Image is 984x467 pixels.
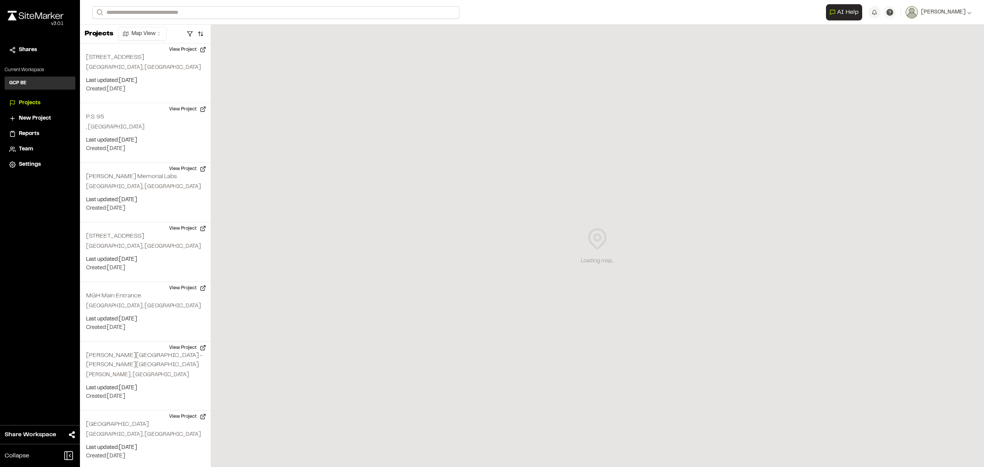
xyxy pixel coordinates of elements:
[86,123,204,132] p: , [GEOGRAPHIC_DATA]
[86,85,204,93] p: Created: [DATE]
[165,282,211,294] button: View Project
[86,174,177,179] h2: [PERSON_NAME] Memorial Labs
[8,11,63,20] img: rebrand.png
[165,43,211,56] button: View Project
[921,8,966,17] span: [PERSON_NAME]
[86,183,204,191] p: [GEOGRAPHIC_DATA], [GEOGRAPHIC_DATA]
[19,99,40,107] span: Projects
[906,6,972,18] button: [PERSON_NAME]
[5,67,75,73] p: Current Workspace
[9,114,71,123] a: New Project
[19,130,39,138] span: Reports
[165,163,211,175] button: View Project
[837,8,859,17] span: AI Help
[9,46,71,54] a: Shares
[9,160,71,169] a: Settings
[86,242,204,251] p: [GEOGRAPHIC_DATA], [GEOGRAPHIC_DATA]
[86,353,203,367] h2: [PERSON_NAME][GEOGRAPHIC_DATA] - [PERSON_NAME][GEOGRAPHIC_DATA]
[86,63,204,72] p: [GEOGRAPHIC_DATA], [GEOGRAPHIC_DATA]
[165,103,211,115] button: View Project
[9,80,27,87] h3: GCP BE
[826,4,865,20] div: Open AI Assistant
[165,342,211,354] button: View Project
[86,422,149,427] h2: [GEOGRAPHIC_DATA]
[86,196,204,204] p: Last updated: [DATE]
[86,255,204,264] p: Last updated: [DATE]
[581,257,614,265] div: Loading map...
[906,6,918,18] img: User
[86,55,144,60] h2: [STREET_ADDRESS]
[8,20,63,27] div: Oh geez...please don't...
[86,392,204,401] p: Created: [DATE]
[86,315,204,324] p: Last updated: [DATE]
[86,114,104,120] h2: P.S. 95
[86,444,204,452] p: Last updated: [DATE]
[86,430,204,439] p: [GEOGRAPHIC_DATA], [GEOGRAPHIC_DATA]
[86,204,204,213] p: Created: [DATE]
[86,384,204,392] p: Last updated: [DATE]
[19,114,51,123] span: New Project
[86,324,204,332] p: Created: [DATE]
[5,451,29,460] span: Collapse
[19,46,37,54] span: Shares
[86,233,144,239] h2: [STREET_ADDRESS]
[85,29,113,39] p: Projects
[86,302,204,310] p: [GEOGRAPHIC_DATA], [GEOGRAPHIC_DATA]
[19,160,41,169] span: Settings
[86,136,204,145] p: Last updated: [DATE]
[165,222,211,235] button: View Project
[86,452,204,460] p: Created: [DATE]
[9,99,71,107] a: Projects
[165,410,211,423] button: View Project
[5,430,56,439] span: Share Workspace
[9,130,71,138] a: Reports
[19,145,33,153] span: Team
[86,145,204,153] p: Created: [DATE]
[86,371,204,379] p: [PERSON_NAME], [GEOGRAPHIC_DATA]
[86,77,204,85] p: Last updated: [DATE]
[826,4,862,20] button: Open AI Assistant
[86,264,204,272] p: Created: [DATE]
[9,145,71,153] a: Team
[92,6,106,19] button: Search
[86,293,141,299] h2: MGH Main Entrance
